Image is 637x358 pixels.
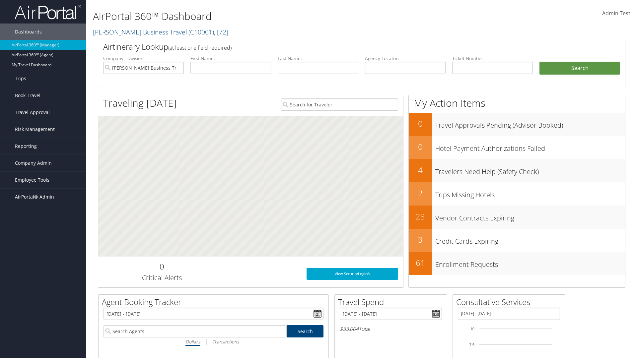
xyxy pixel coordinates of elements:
a: Search [287,325,324,337]
span: , [ 72 ] [214,28,228,36]
h2: 0 [103,261,220,272]
h2: Consultative Services [456,296,565,308]
span: Trips [15,70,26,87]
h1: Traveling [DATE] [103,96,177,110]
button: Search [539,62,620,75]
h3: Hotel Payment Authorizations Failed [435,141,625,153]
h2: Travel Spend [338,296,447,308]
h2: 2 [409,188,432,199]
h6: Total [340,325,442,332]
div: | [104,337,323,346]
a: 0Hotel Payment Authorizations Failed [409,136,625,159]
h2: 61 [409,257,432,268]
label: Agency Locator: [365,55,446,62]
span: (at least one field required) [168,44,232,51]
a: 2Trips Missing Hotels [409,182,625,206]
tspan: 10 [470,327,474,331]
label: First Name: [190,55,271,62]
a: Admin Test [602,3,630,24]
span: $33,004 [340,325,359,332]
h3: Credit Cards Expiring [435,233,625,246]
span: Employee Tools [15,172,49,188]
h3: Vendor Contracts Expiring [435,210,625,223]
i: Dollars [185,338,200,345]
h2: 3 [409,234,432,245]
label: Company - Division: [103,55,184,62]
span: Risk Management [15,121,55,138]
span: AirPortal® Admin [15,189,54,205]
h2: 0 [409,118,432,129]
a: 4Travelers Need Help (Safety Check) [409,159,625,182]
h1: AirPortal 360™ Dashboard [93,9,451,23]
h2: 23 [409,211,432,222]
h3: Travel Approvals Pending (Advisor Booked) [435,117,625,130]
a: 61Enrollment Requests [409,252,625,275]
span: Company Admin [15,155,52,171]
h3: Trips Missing Hotels [435,187,625,200]
span: Book Travel [15,87,40,104]
h3: Enrollment Requests [435,257,625,269]
h3: Critical Alerts [103,273,220,282]
span: Travel Approval [15,104,50,121]
span: ( C10001 ) [188,28,214,36]
label: Last Name: [278,55,358,62]
h2: Agent Booking Tracker [102,296,328,308]
img: airportal-logo.png [15,4,81,20]
h1: My Action Items [409,96,625,110]
i: Transactions [212,338,239,345]
input: Search Agents [104,325,287,337]
label: Ticket Number: [452,55,533,62]
h2: Airtinerary Lookup [103,41,576,52]
tspan: 7.5 [469,343,474,347]
span: Admin Test [602,10,630,17]
a: 0Travel Approvals Pending (Advisor Booked) [409,113,625,136]
span: Dashboards [15,24,42,40]
h2: 4 [409,164,432,176]
span: Reporting [15,138,37,154]
a: 23Vendor Contracts Expiring [409,206,625,229]
a: [PERSON_NAME] Business Travel [93,28,228,36]
h3: Travelers Need Help (Safety Check) [435,164,625,176]
a: View SecurityLogic® [307,268,398,280]
input: Search for Traveler [281,98,398,111]
h2: 0 [409,141,432,152]
a: 3Credit Cards Expiring [409,229,625,252]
